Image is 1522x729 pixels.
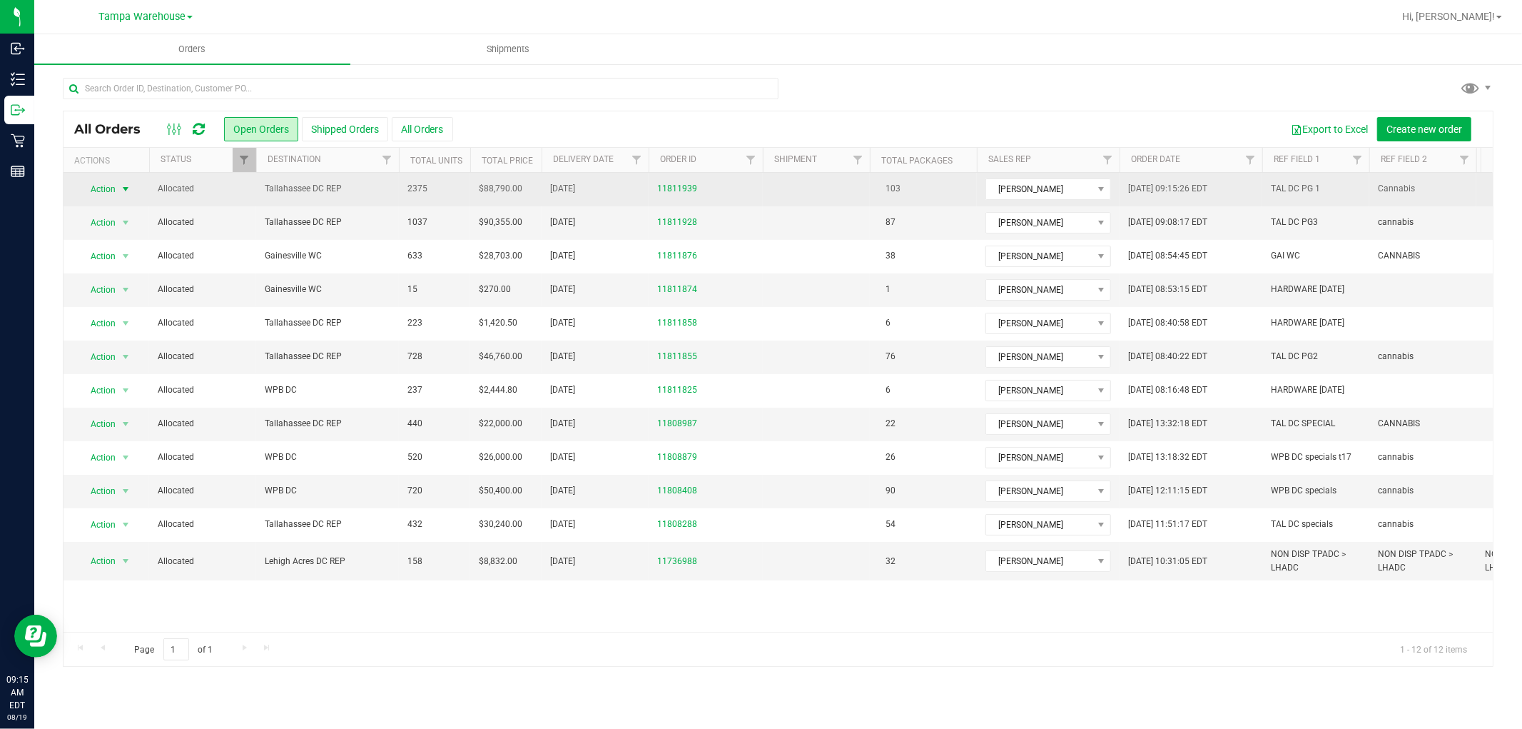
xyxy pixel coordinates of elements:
[265,249,390,263] span: Gainesville WC
[479,216,522,229] span: $90,355.00
[98,11,186,23] span: Tampa Warehouse
[479,350,522,363] span: $46,760.00
[550,316,575,330] span: [DATE]
[657,518,697,531] a: 11808288
[78,481,116,501] span: Action
[986,213,1092,233] span: [PERSON_NAME]
[1378,518,1414,531] span: cannabis
[1378,350,1414,363] span: cannabis
[158,182,248,196] span: Allocated
[407,350,422,363] span: 728
[158,249,248,263] span: Allocated
[158,518,248,531] span: Allocated
[78,551,116,571] span: Action
[407,451,422,464] span: 520
[660,154,696,164] a: Order ID
[1271,383,1344,397] span: HARDWARE [DATE]
[657,484,697,498] a: 11808408
[986,313,1092,333] span: [PERSON_NAME]
[1128,216,1207,229] span: [DATE] 09:08:17 EDT
[1378,216,1414,229] span: cannabis
[878,212,903,233] span: 87
[1128,417,1207,431] span: [DATE] 13:32:18 EDT
[878,481,903,501] span: 90
[117,414,135,434] span: select
[1271,249,1300,263] span: GAI WC
[265,383,390,397] span: WPB DC
[550,555,575,568] span: [DATE]
[657,350,697,363] a: 11811855
[117,481,135,501] span: select
[1128,484,1207,498] span: [DATE] 12:11:15 EDT
[158,417,248,431] span: Allocated
[625,148,649,172] a: Filter
[846,148,870,172] a: Filter
[1402,11,1495,22] span: Hi, [PERSON_NAME]!
[878,313,898,333] span: 6
[1378,548,1468,575] span: NON DISP TPADC > LHADC
[265,316,390,330] span: Tallahassee DC REP
[878,514,903,535] span: 54
[117,179,135,199] span: select
[6,712,28,723] p: 08/19
[1389,638,1478,660] span: 1 - 12 of 12 items
[553,154,614,164] a: Delivery Date
[11,134,25,148] inline-svg: Retail
[11,103,25,117] inline-svg: Outbound
[158,484,248,498] span: Allocated
[407,316,422,330] span: 223
[224,117,298,141] button: Open Orders
[550,417,575,431] span: [DATE]
[657,316,697,330] a: 11811858
[265,417,390,431] span: Tallahassee DC REP
[350,34,666,64] a: Shipments
[265,350,390,363] span: Tallahassee DC REP
[1128,555,1207,568] span: [DATE] 10:31:05 EDT
[1346,148,1369,172] a: Filter
[878,551,903,572] span: 32
[407,216,427,229] span: 1037
[986,280,1092,300] span: [PERSON_NAME]
[986,381,1092,401] span: [PERSON_NAME]
[550,182,575,196] span: [DATE]
[1378,249,1420,263] span: CANNABIS
[407,484,422,498] span: 720
[1096,148,1120,172] a: Filter
[265,216,390,229] span: Tallahassee DC REP
[122,638,225,660] span: Page of 1
[1386,124,1462,135] span: Create new order
[11,41,25,56] inline-svg: Inbound
[14,615,57,658] iframe: Resource center
[986,448,1092,468] span: [PERSON_NAME]
[117,347,135,367] span: select
[986,551,1092,571] span: [PERSON_NAME]
[1271,451,1351,464] span: WPB DC specials t17
[986,515,1092,535] span: [PERSON_NAME]
[550,518,575,531] span: [DATE]
[1271,216,1318,229] span: TAL DC PG3
[117,246,135,266] span: select
[158,555,248,568] span: Allocated
[233,148,256,172] a: Filter
[1271,484,1336,498] span: WPB DC specials
[657,182,697,196] a: 11811939
[78,280,116,300] span: Action
[117,280,135,300] span: select
[1128,451,1207,464] span: [DATE] 13:18:32 EDT
[1131,154,1180,164] a: Order Date
[375,148,399,172] a: Filter
[986,481,1092,501] span: [PERSON_NAME]
[986,246,1092,266] span: [PERSON_NAME]
[6,673,28,712] p: 09:15 AM EDT
[1128,383,1207,397] span: [DATE] 08:16:48 EDT
[117,551,135,571] span: select
[1271,283,1344,296] span: HARDWARE [DATE]
[878,279,898,300] span: 1
[550,283,575,296] span: [DATE]
[986,347,1092,367] span: [PERSON_NAME]
[265,182,390,196] span: Tallahassee DC REP
[1128,518,1207,531] span: [DATE] 11:51:17 EDT
[657,417,697,431] a: 11808987
[1282,117,1377,141] button: Export to Excel
[1128,283,1207,296] span: [DATE] 08:53:15 EDT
